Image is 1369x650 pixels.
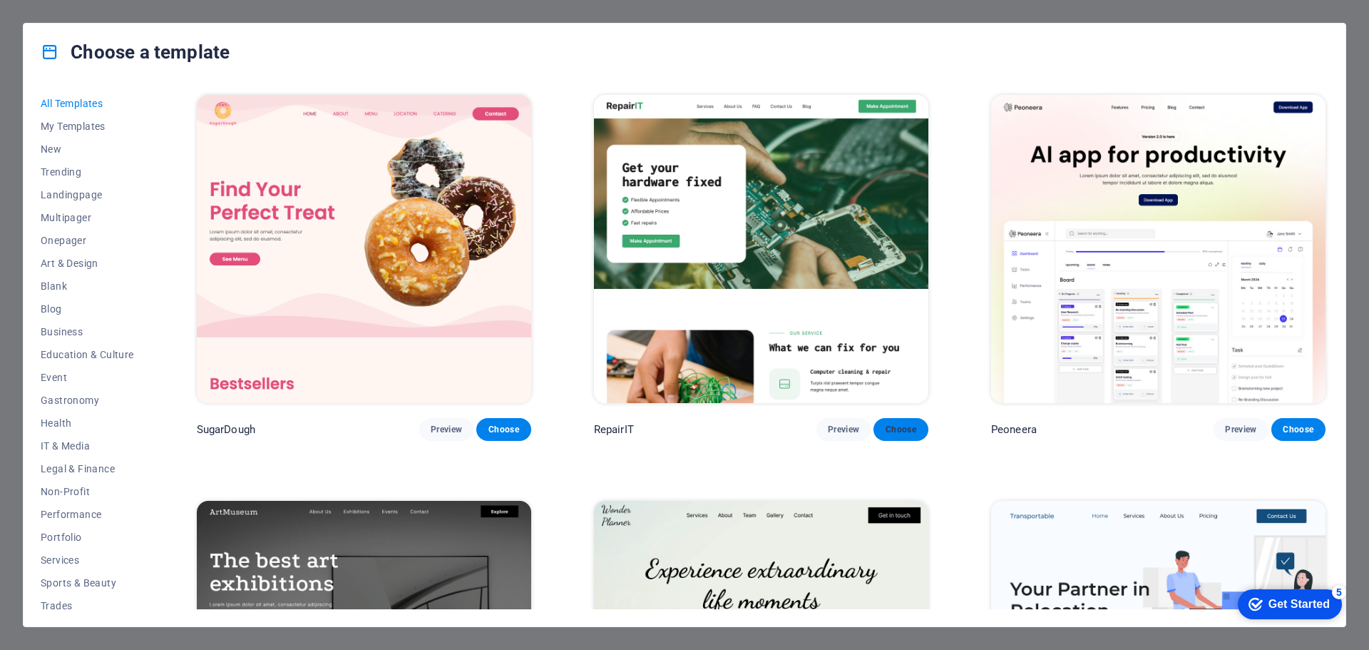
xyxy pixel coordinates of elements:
[41,389,134,412] button: Gastronomy
[873,418,928,441] button: Choose
[41,440,134,452] span: IT & Media
[828,424,859,435] span: Preview
[197,422,255,437] p: SugarDough
[41,206,134,229] button: Multipager
[41,235,134,246] span: Onepager
[41,480,134,503] button: Non-Profit
[41,275,134,298] button: Blank
[106,3,120,17] div: 5
[991,422,1037,437] p: Peoneera
[41,320,134,343] button: Business
[41,349,134,360] span: Education & Culture
[41,303,134,315] span: Blog
[419,418,473,441] button: Preview
[41,486,134,497] span: Non-Profit
[594,422,634,437] p: RepairIT
[41,366,134,389] button: Event
[41,532,134,543] span: Portfolio
[41,372,134,383] span: Event
[41,463,134,474] span: Legal & Finance
[197,95,531,403] img: SugarDough
[41,121,134,132] span: My Templates
[1214,418,1268,441] button: Preview
[594,95,928,403] img: RepairIT
[41,503,134,526] button: Performance
[41,212,134,223] span: Multipager
[41,41,230,64] h4: Choose a template
[41,252,134,275] button: Art & Design
[41,594,134,617] button: Trades
[41,435,134,457] button: IT & Media
[885,424,916,435] span: Choose
[41,98,134,109] span: All Templates
[1271,418,1326,441] button: Choose
[41,343,134,366] button: Education & Culture
[42,16,103,29] div: Get Started
[431,424,462,435] span: Preview
[1283,424,1314,435] span: Choose
[41,509,134,520] span: Performance
[41,183,134,206] button: Landingpage
[41,572,134,594] button: Sports & Beauty
[41,412,134,435] button: Health
[41,577,134,589] span: Sports & Beauty
[488,424,519,435] span: Choose
[1225,424,1256,435] span: Preview
[41,166,134,178] span: Trending
[41,138,134,161] button: New
[41,554,134,566] span: Services
[41,229,134,252] button: Onepager
[41,457,134,480] button: Legal & Finance
[41,600,134,611] span: Trades
[41,526,134,549] button: Portfolio
[41,189,134,200] span: Landingpage
[476,418,530,441] button: Choose
[41,115,134,138] button: My Templates
[991,95,1326,403] img: Peoneera
[41,298,134,320] button: Blog
[41,143,134,155] span: New
[41,326,134,337] span: Business
[41,395,134,406] span: Gastronomy
[816,418,871,441] button: Preview
[41,280,134,292] span: Blank
[41,417,134,429] span: Health
[11,7,116,37] div: Get Started 5 items remaining, 0% complete
[41,92,134,115] button: All Templates
[41,549,134,572] button: Services
[41,161,134,183] button: Trending
[41,258,134,269] span: Art & Design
